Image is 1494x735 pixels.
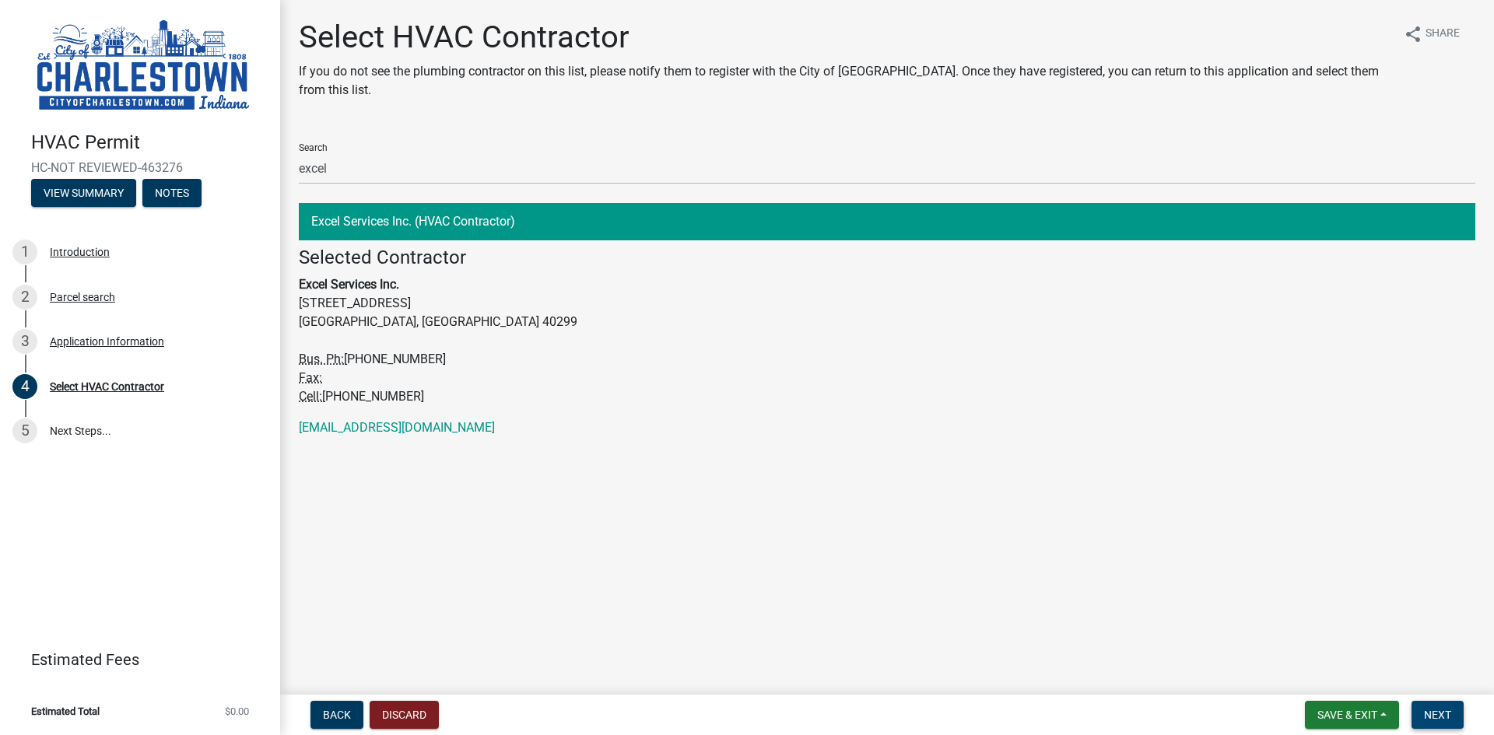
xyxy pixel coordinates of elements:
[299,62,1391,100] p: If you do not see the plumbing contractor on this list, please notify them to register with the C...
[12,285,37,310] div: 2
[299,247,1475,406] address: [STREET_ADDRESS] [GEOGRAPHIC_DATA], [GEOGRAPHIC_DATA] 40299
[299,277,399,292] strong: Excel Services Inc.
[50,247,110,257] div: Introduction
[322,389,424,404] span: [PHONE_NUMBER]
[299,370,322,385] abbr: Fax Number
[1412,701,1464,729] button: Next
[50,336,164,347] div: Application Information
[31,706,100,716] span: Estimated Total
[12,374,37,399] div: 4
[12,644,255,675] a: Estimated Fees
[1317,709,1377,721] span: Save & Exit
[50,292,115,303] div: Parcel search
[299,203,1475,240] button: Excel Services Inc. (HVAC Contractor)
[31,187,136,200] wm-modal-confirm: Summary
[323,709,351,721] span: Back
[12,418,37,443] div: 5
[12,240,37,264] div: 1
[1424,709,1451,721] span: Next
[1305,701,1399,729] button: Save & Exit
[370,701,439,729] button: Discard
[1426,25,1460,44] span: Share
[31,160,249,175] span: HC-NOT REVIEWED-463276
[299,389,322,404] abbr: Business Cell
[310,701,363,729] button: Back
[299,420,495,435] a: [EMAIL_ADDRESS][DOMAIN_NAME]
[299,247,1475,269] h4: Selected Contractor
[142,179,202,207] button: Notes
[50,381,164,392] div: Select HVAC Contractor
[31,131,268,154] h4: HVAC Permit
[344,352,446,366] span: [PHONE_NUMBER]
[1391,19,1472,49] button: shareShare
[299,19,1391,56] h1: Select HVAC Contractor
[12,329,37,354] div: 3
[142,187,202,200] wm-modal-confirm: Notes
[1404,25,1422,44] i: share
[299,152,1475,184] input: Search...
[31,16,255,115] img: City of Charlestown, Indiana
[299,352,344,366] abbr: Business Phone
[31,179,136,207] button: View Summary
[225,706,249,716] span: $0.00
